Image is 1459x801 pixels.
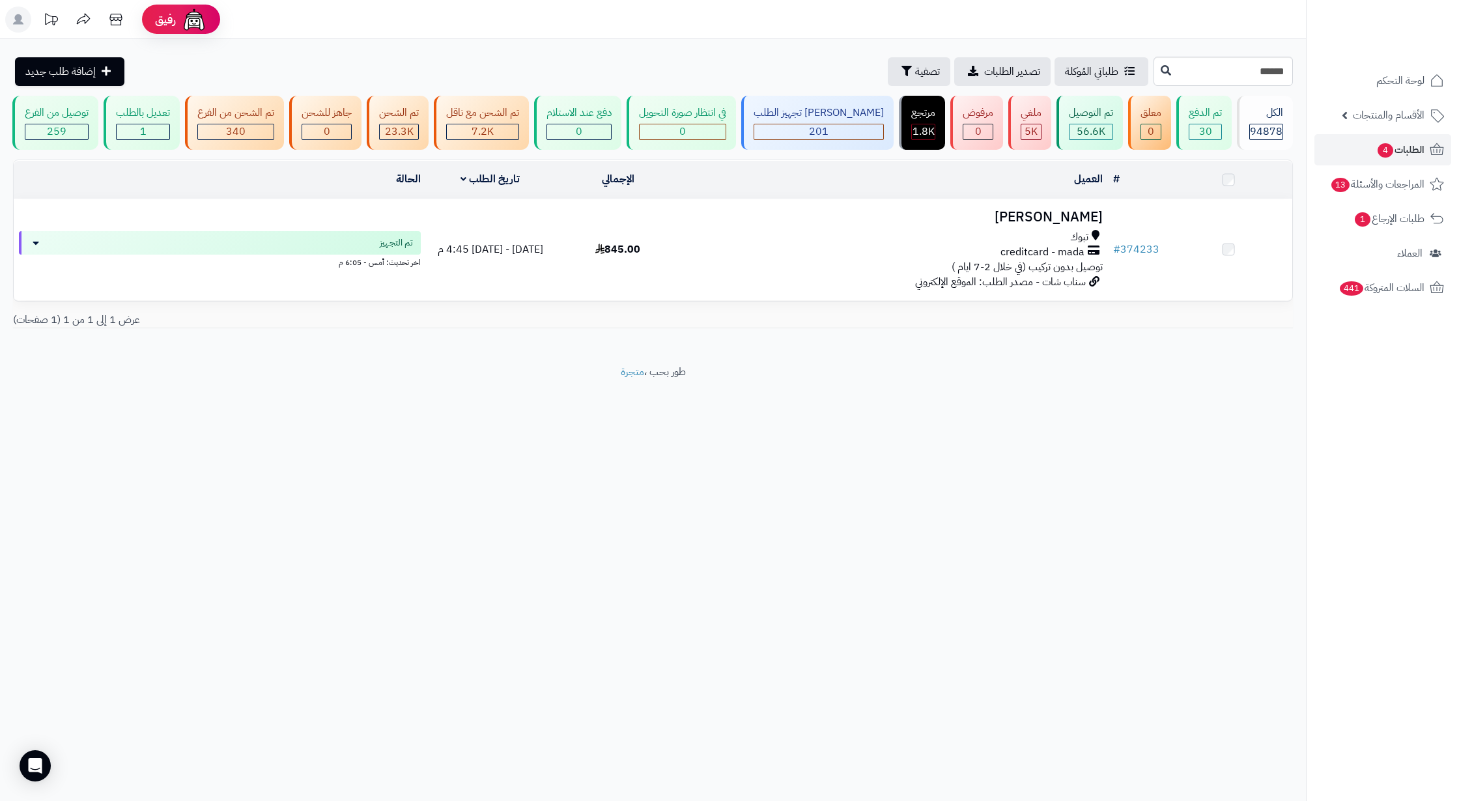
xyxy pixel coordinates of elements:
span: طلبات الإرجاع [1353,210,1424,228]
span: 30 [1199,124,1212,139]
div: 23343 [380,124,418,139]
div: ملغي [1021,105,1041,120]
div: عرض 1 إلى 1 من 1 (1 صفحات) [3,313,653,328]
span: 845.00 [595,242,640,257]
span: 201 [809,124,829,139]
a: [PERSON_NAME] تجهيز الطلب 201 [739,96,896,150]
a: في انتظار صورة التحويل 0 [624,96,739,150]
div: الكل [1249,105,1283,120]
div: تم الشحن [379,105,419,120]
a: طلباتي المُوكلة [1055,57,1148,86]
span: سناب شات - مصدر الطلب: الموقع الإلكتروني [915,274,1086,290]
a: دفع عند الاستلام 0 [531,96,624,150]
span: 259 [47,124,66,139]
span: لوحة التحكم [1376,72,1424,90]
img: ai-face.png [181,7,207,33]
a: تم الشحن 23.3K [364,96,431,150]
span: طلباتي المُوكلة [1065,64,1118,79]
span: 0 [975,124,982,139]
span: 13 [1331,177,1350,192]
span: 1 [140,124,147,139]
img: logo-2.png [1370,25,1447,53]
span: توصيل بدون تركيب (في خلال 2-7 ايام ) [952,259,1103,275]
div: 1 [117,124,169,139]
div: 56581 [1069,124,1112,139]
div: تم الشحن مع ناقل [446,105,519,120]
a: تاريخ الطلب [460,171,520,187]
div: [PERSON_NAME] تجهيز الطلب [754,105,884,120]
div: Open Intercom Messenger [20,750,51,781]
div: 201 [754,124,883,139]
div: 0 [640,124,726,139]
a: تم الشحن مع ناقل 7.2K [431,96,531,150]
a: ملغي 5K [1006,96,1054,150]
span: 340 [226,124,246,139]
span: إضافة طلب جديد [25,64,96,79]
span: 1.8K [913,124,935,139]
a: السلات المتروكة441 [1314,272,1451,303]
a: جاهز للشحن 0 [287,96,364,150]
span: 0 [324,124,330,139]
a: توصيل من الفرع 259 [10,96,101,150]
span: 1 [1354,212,1370,227]
span: 5K [1025,124,1038,139]
span: الطلبات [1376,141,1424,159]
a: الحالة [396,171,421,187]
div: اخر تحديث: أمس - 6:05 م [19,255,421,268]
span: العملاء [1397,244,1423,262]
span: # [1113,242,1120,257]
div: 7223 [447,124,518,139]
a: تم التوصيل 56.6K [1054,96,1126,150]
span: المراجعات والأسئلة [1330,175,1424,193]
a: لوحة التحكم [1314,65,1451,96]
a: العميل [1074,171,1103,187]
a: مرتجع 1.8K [896,96,948,150]
div: مرفوض [963,105,993,120]
span: 0 [1148,124,1154,139]
a: المراجعات والأسئلة13 [1314,169,1451,200]
div: 0 [963,124,993,139]
div: 30 [1189,124,1221,139]
div: 259 [25,124,88,139]
div: تم الدفع [1189,105,1222,120]
div: 0 [302,124,351,139]
a: # [1113,171,1120,187]
a: العملاء [1314,238,1451,269]
a: تم الدفع 30 [1174,96,1234,150]
div: تعديل بالطلب [116,105,170,120]
a: تعديل بالطلب 1 [101,96,182,150]
div: 4969 [1021,124,1041,139]
div: 0 [547,124,611,139]
span: الأقسام والمنتجات [1353,106,1424,124]
a: الإجمالي [602,171,634,187]
span: تصفية [915,64,940,79]
div: دفع عند الاستلام [546,105,612,120]
span: تبوك [1070,230,1088,245]
div: توصيل من الفرع [25,105,89,120]
div: 1810 [912,124,935,139]
div: 0 [1141,124,1161,139]
span: 23.3K [385,124,414,139]
span: رفيق [155,12,176,27]
span: 441 [1339,281,1364,296]
a: مرفوض 0 [948,96,1006,150]
a: طلبات الإرجاع1 [1314,203,1451,234]
a: متجرة [621,364,644,380]
span: 4 [1377,143,1393,158]
a: تحديثات المنصة [35,7,67,36]
span: [DATE] - [DATE] 4:45 م [438,242,543,257]
span: 7.2K [472,124,494,139]
a: معلق 0 [1126,96,1174,150]
div: في انتظار صورة التحويل [639,105,726,120]
a: تصدير الطلبات [954,57,1051,86]
span: creditcard - mada [1000,245,1084,260]
span: تصدير الطلبات [984,64,1040,79]
h3: [PERSON_NAME] [687,210,1103,225]
div: تم التوصيل [1069,105,1113,120]
a: تم الشحن من الفرع 340 [182,96,287,150]
div: معلق [1140,105,1161,120]
span: 94878 [1250,124,1282,139]
button: تصفية [888,57,950,86]
span: 0 [679,124,686,139]
div: تم الشحن من الفرع [197,105,274,120]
